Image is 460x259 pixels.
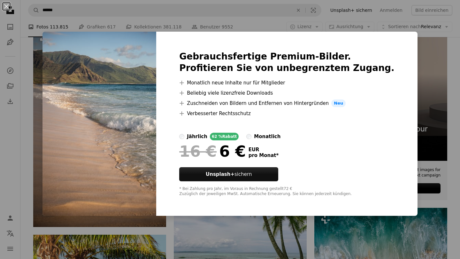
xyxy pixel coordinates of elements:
[206,171,234,177] strong: Unsplash+
[179,143,217,160] span: 16 €
[179,79,395,87] li: Monatlich neue Inhalte nur für Mitglieder
[179,99,395,107] li: Zuschneiden von Bildern und Entfernen von Hintergründen
[187,133,207,140] div: jährlich
[42,32,156,216] img: premium_photo-1669750817438-3f7f3112de8d
[331,99,346,107] span: Neu
[210,133,239,140] div: 62 % Rabatt
[249,153,279,158] span: pro Monat *
[179,186,395,197] div: * Bei Zahlung pro Jahr, im Voraus in Rechnung gestellt 72 € Zuzüglich der jeweiligen MwSt. Automa...
[179,167,278,181] button: Unsplash+sichern
[246,134,251,139] input: monatlich
[179,143,246,160] div: 6 €
[179,110,395,117] li: Verbesserter Rechtsschutz
[179,51,395,74] h2: Gebrauchsfertige Premium-Bilder. Profitieren Sie von unbegrenztem Zugang.
[249,147,279,153] span: EUR
[179,89,395,97] li: Beliebig viele lizenzfreie Downloads
[254,133,280,140] div: monatlich
[179,134,184,139] input: jährlich62 %Rabatt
